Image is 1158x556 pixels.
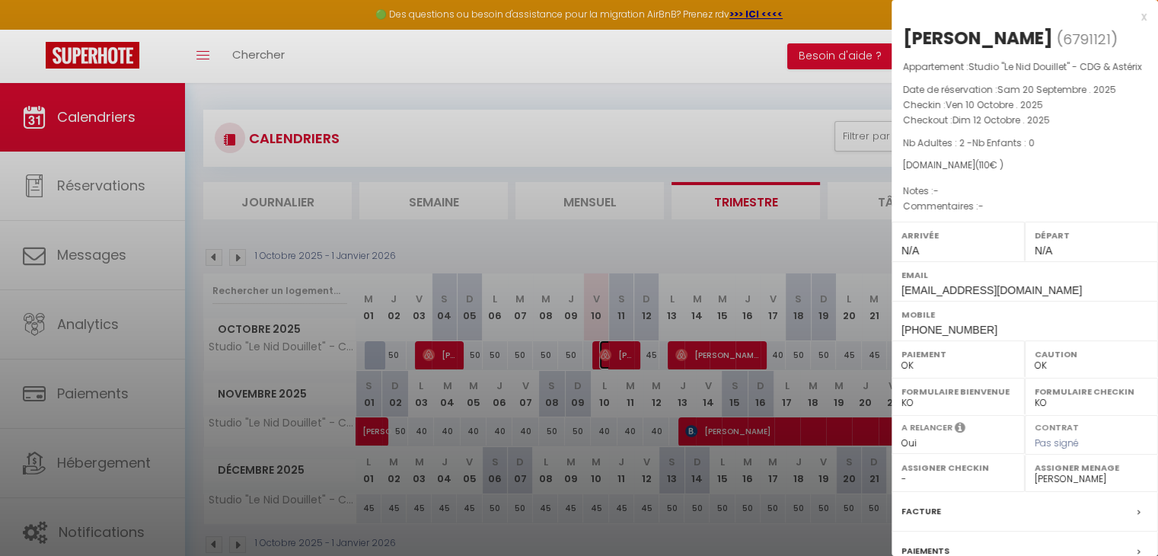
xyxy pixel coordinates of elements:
p: Notes : [903,184,1147,199]
span: Nb Enfants : 0 [972,136,1035,149]
span: N/A [1035,244,1052,257]
span: Ven 10 Octobre . 2025 [946,98,1043,111]
span: [PHONE_NUMBER] [901,324,997,336]
span: - [933,184,939,197]
span: [EMAIL_ADDRESS][DOMAIN_NAME] [901,284,1082,296]
p: Checkin : [903,97,1147,113]
label: Assigner Checkin [901,460,1015,475]
label: Assigner Menage [1035,460,1148,475]
label: Caution [1035,347,1148,362]
span: ( € ) [975,158,1003,171]
div: x [892,8,1147,26]
span: - [978,200,984,212]
label: Facture [901,503,941,519]
span: Studio "Le Nid Douillet" - CDG & Astérix [968,60,1142,73]
label: Formulaire Bienvenue [901,384,1015,399]
span: ( ) [1057,28,1118,50]
label: Arrivée [901,228,1015,243]
p: Commentaires : [903,199,1147,214]
p: Date de réservation : [903,82,1147,97]
span: Dim 12 Octobre . 2025 [952,113,1050,126]
label: A relancer [901,421,952,434]
label: Paiement [901,347,1015,362]
p: Appartement : [903,59,1147,75]
p: Checkout : [903,113,1147,128]
span: Nb Adultes : 2 - [903,136,1035,149]
label: Contrat [1035,421,1079,431]
label: Mobile [901,307,1148,322]
span: 110 [979,158,990,171]
span: N/A [901,244,919,257]
span: Pas signé [1035,436,1079,449]
i: Sélectionner OUI si vous souhaiter envoyer les séquences de messages post-checkout [955,421,965,438]
div: [PERSON_NAME] [903,26,1053,50]
label: Départ [1035,228,1148,243]
div: [DOMAIN_NAME] [903,158,1147,173]
label: Formulaire Checkin [1035,384,1148,399]
span: Sam 20 Septembre . 2025 [997,83,1116,96]
label: Email [901,267,1148,283]
span: 6791121 [1063,30,1111,49]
